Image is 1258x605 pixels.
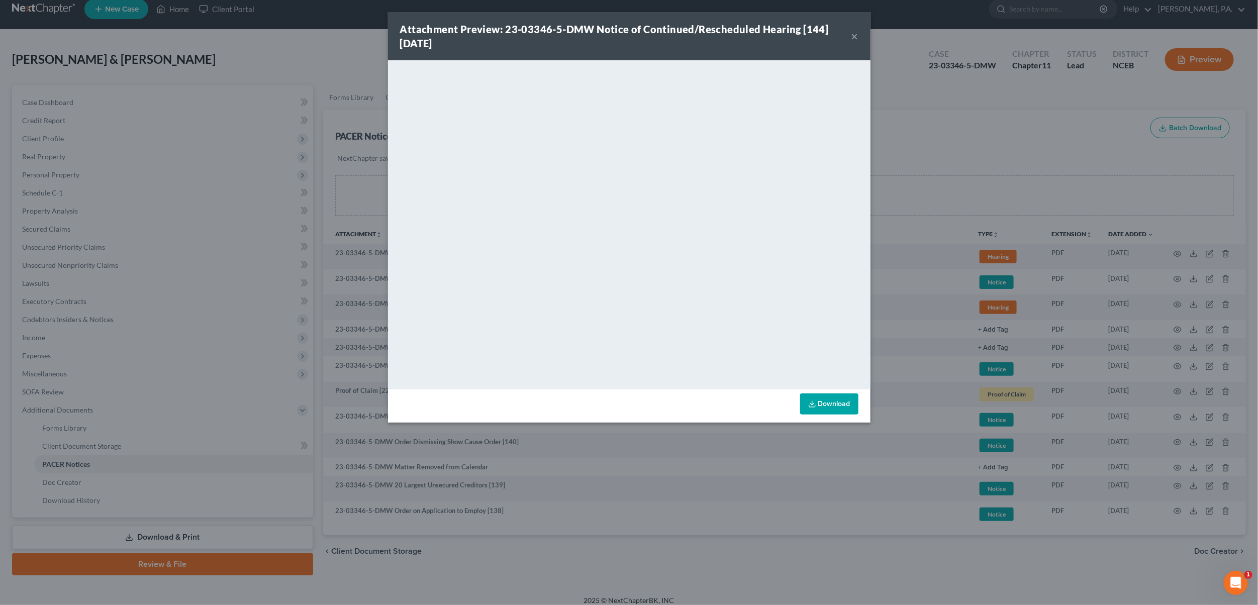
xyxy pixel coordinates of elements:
span: 1 [1244,571,1252,579]
button: × [851,30,858,42]
iframe: <object ng-attr-data='[URL][DOMAIN_NAME]' type='application/pdf' width='100%' height='650px'></ob... [388,60,870,387]
a: Download [800,393,858,415]
iframe: Intercom live chat [1224,571,1248,595]
strong: Attachment Preview: 23-03346-5-DMW Notice of Continued/Rescheduled Hearing [144] [DATE] [400,23,829,49]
